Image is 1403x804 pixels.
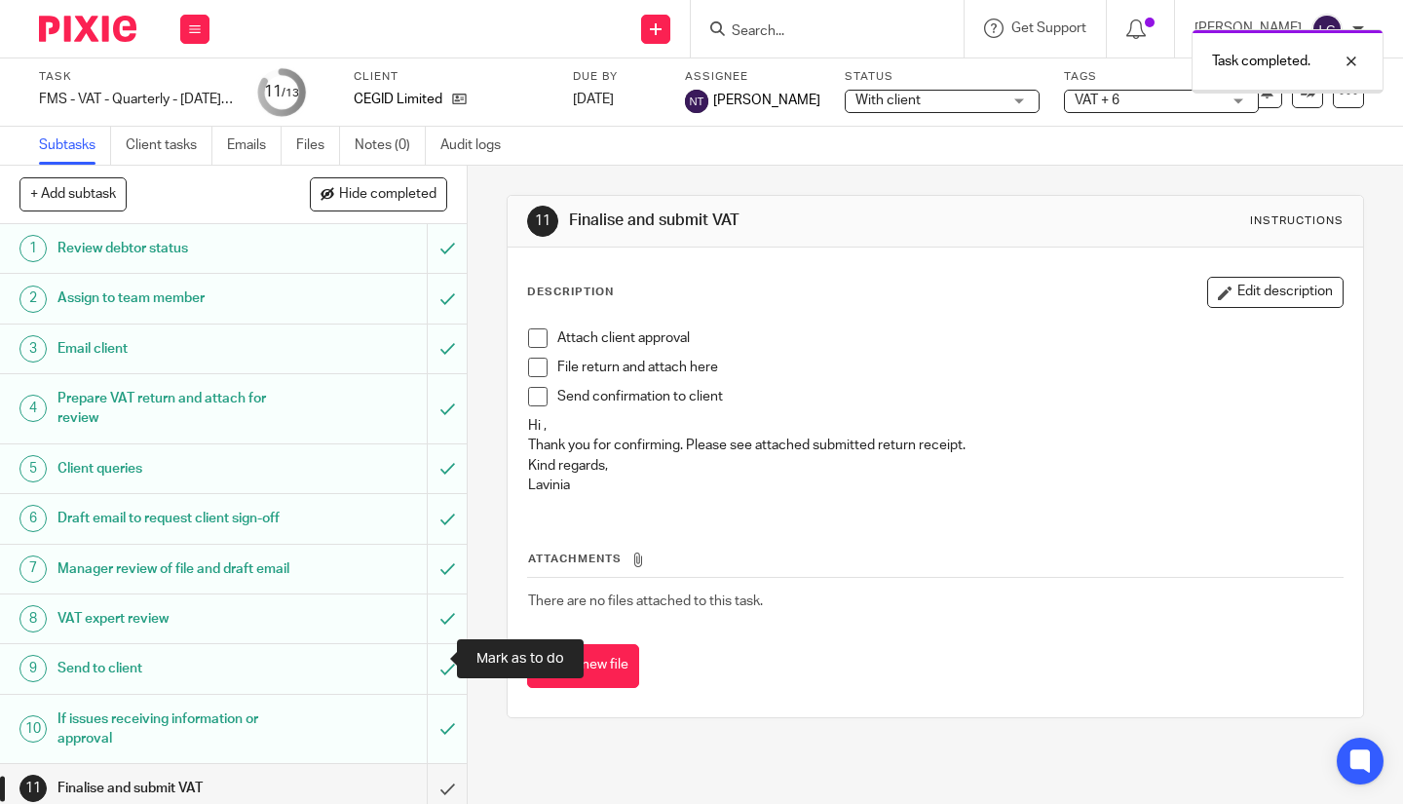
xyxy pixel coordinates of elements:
p: CEGID Limited [354,90,442,109]
button: Edit description [1207,277,1344,308]
a: Notes (0) [355,127,426,165]
div: 9 [19,655,47,682]
div: 1 [19,235,47,262]
div: 11 [19,775,47,802]
h1: If issues receiving information or approval [57,705,291,754]
label: Client [354,69,549,85]
p: Hi , [528,416,1343,436]
a: Client tasks [126,127,212,165]
h1: Draft email to request client sign-off [57,504,291,533]
p: Task completed. [1212,52,1310,71]
div: FMS - VAT - Quarterly - May - July, 2025 [39,90,234,109]
span: [DATE] [573,93,614,106]
button: Attach new file [527,644,639,688]
label: Due by [573,69,661,85]
div: 8 [19,605,47,632]
a: Subtasks [39,127,111,165]
button: Hide completed [310,177,447,211]
div: Instructions [1250,213,1344,229]
h1: Assign to team member [57,284,291,313]
span: Attachments [528,554,622,564]
span: [PERSON_NAME] [713,91,820,110]
div: 5 [19,455,47,482]
div: 2 [19,286,47,313]
div: 4 [19,395,47,422]
p: File return and attach here [557,358,1343,377]
img: svg%3E [685,90,708,113]
div: 3 [19,335,47,363]
h1: VAT expert review [57,604,291,633]
h1: Review debtor status [57,234,291,263]
div: 6 [19,505,47,532]
h1: Finalise and submit VAT [569,211,977,231]
h1: Finalise and submit VAT [57,774,291,803]
h1: Send to client [57,654,291,683]
span: With client [855,94,921,107]
p: Description [527,285,614,300]
div: 7 [19,555,47,583]
label: Task [39,69,234,85]
a: Files [296,127,340,165]
h1: Prepare VAT return and attach for review [57,384,291,434]
div: 11 [527,206,558,237]
h1: Email client [57,334,291,364]
p: Lavinia [528,476,1343,495]
label: Assignee [685,69,820,85]
span: VAT + 6 [1075,94,1119,107]
h1: Manager review of file and draft email [57,555,291,584]
div: 11 [264,81,299,103]
img: svg%3E [1311,14,1343,45]
p: Attach client approval [557,328,1343,348]
p: Thank you for confirming. Please see attached submitted return receipt. [528,436,1343,455]
button: + Add subtask [19,177,127,211]
img: Pixie [39,16,136,42]
a: Emails [227,127,282,165]
span: There are no files attached to this task. [528,594,763,608]
a: Audit logs [440,127,515,165]
p: Send confirmation to client [557,387,1343,406]
h1: Client queries [57,454,291,483]
div: 10 [19,715,47,743]
p: Kind regards, [528,456,1343,476]
div: FMS - VAT - Quarterly - [DATE] - [DATE] [39,90,234,109]
small: /13 [282,88,299,98]
span: Hide completed [339,187,436,203]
